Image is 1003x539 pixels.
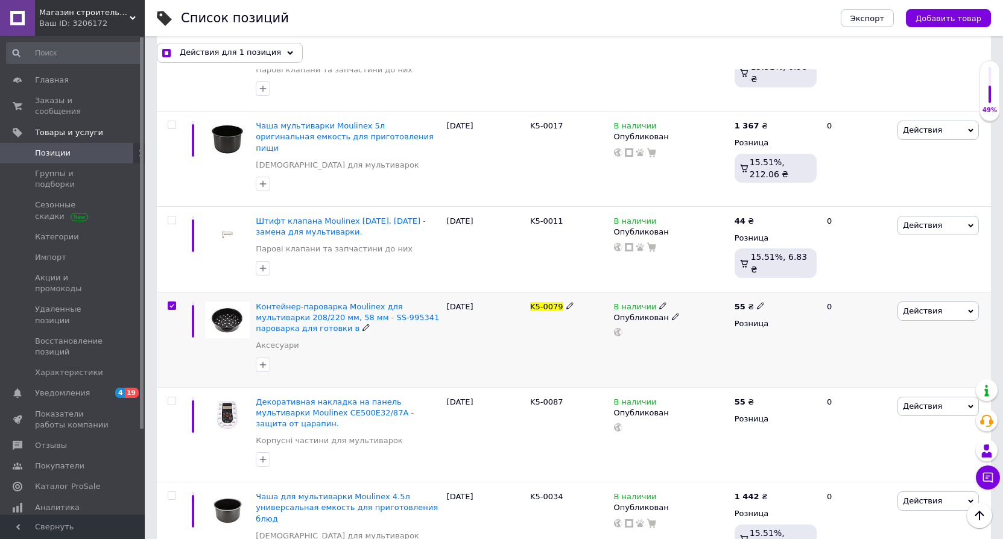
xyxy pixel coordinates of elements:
b: 44 [735,216,745,225]
span: В наличии [614,302,657,315]
div: 0 [820,292,894,387]
span: K5-0017 [530,121,563,130]
span: 4 [115,388,125,398]
span: 15.51%, 6.83 ₴ [751,252,807,274]
span: Группы и подборки [35,168,112,190]
div: Опубликован [614,227,729,238]
a: Штифт клапана Moulinex [DATE], [DATE] - замена для мультиварки. [256,216,425,236]
div: Розница [735,233,817,244]
span: Характеристики [35,367,103,378]
img: Чаша для мультиварки Moulinex 4.5л универсальная емкость для приготовления блюд [205,491,250,529]
div: Ваш ID: 3206172 [39,18,145,29]
span: В наличии [614,216,657,229]
a: Корпусні частини для мультиварок [256,435,402,446]
span: Уведомления [35,388,90,399]
a: Контейнер-пароварка Moulinex для мультиварки 208/220 мм, 58 мм - SS-995341 пароварка для готовки в [256,302,439,333]
span: Действия для 1 позиция [180,47,281,58]
span: В наличии [614,397,657,410]
span: K5-0079 [530,302,563,311]
span: Импорт [35,252,66,263]
span: K5-0011 [530,216,563,225]
span: Главная [35,75,69,86]
a: Декоративная накладка на панель мультиварки Moulinex CE500E32/87A - защита от царапин. [256,397,414,428]
span: Акции и промокоды [35,273,112,294]
span: K5-0034 [530,492,563,501]
div: ₴ [735,397,754,408]
button: Наверх [967,503,992,528]
div: Розница [735,508,817,519]
div: ₴ [735,121,768,131]
div: 0 [820,387,894,482]
div: [DATE] [444,387,527,482]
b: 55 [735,397,745,406]
img: Контейнер-пароварка Moulinex для мультиварки 208/220 мм, 58 мм - SS-995341 пароварка для готовки в [205,301,250,339]
span: Категории [35,232,79,242]
span: Сезонные скидки [35,200,112,221]
button: Добавить товар [906,9,991,27]
span: Экспорт [850,14,884,23]
span: Заказы и сообщения [35,95,112,117]
button: Чат с покупателем [976,465,1000,490]
a: Аксесуари [256,340,299,351]
a: Парові клапани та запчастини до них [256,244,413,254]
div: ₴ [735,216,754,227]
span: 19 [125,388,139,398]
div: Список позиций [181,12,289,25]
span: Товары и услуги [35,127,103,138]
span: Показатели работы компании [35,409,112,430]
span: Действия [903,125,942,134]
span: Действия [903,221,942,230]
div: Опубликован [614,408,729,418]
div: 0 [820,112,894,207]
div: Опубликован [614,312,729,323]
div: [DATE] [444,292,527,387]
span: В наличии [614,121,657,134]
div: Опубликован [614,502,729,513]
a: Парові клапани та запчастини до них [256,65,413,75]
img: Штифт клапана Moulinex CE502, CE503 - замена для мультиварки. [205,216,250,253]
span: В наличии [614,492,657,505]
span: Удаленные позиции [35,304,112,326]
div: Розница [735,414,817,424]
div: Розница [735,318,817,329]
span: Действия [903,306,942,315]
span: Восстановление позиций [35,336,112,358]
a: [DEMOGRAPHIC_DATA] для мультиварок [256,160,419,171]
div: ₴ [735,301,765,312]
span: K5-0087 [530,397,563,406]
span: 15.51%, 212.06 ₴ [750,157,788,179]
b: 55 [735,302,745,311]
input: Поиск [6,42,142,64]
span: Аналитика [35,502,80,513]
div: ₴ [735,491,768,502]
span: Магазин строительных материалов "СТРОИМ ВМЕСТЕ" [39,7,130,18]
img: Декоративная накладка на панель мультиварки Moulinex CE500E32/87A - защита от царапин. [205,397,250,434]
a: Чаша мультиварки Moulinex 5л оригинальная емкость для приготовления пищи [256,121,433,152]
a: Чаша для мультиварки Moulinex 4.5л универсальная емкость для приготовления блюд [256,492,438,523]
span: Отзывы [35,440,67,451]
img: Чаша мультиварки Moulinex 5л оригинальная емкость для приготовления пищи [205,121,250,158]
button: Экспорт [841,9,894,27]
div: [DATE] [444,112,527,207]
span: Позиции [35,148,71,159]
div: 0 [820,207,894,292]
b: 1 367 [735,121,759,130]
div: [DATE] [444,207,527,292]
div: Розница [735,137,817,148]
span: Действия [903,496,942,505]
span: Каталог ProSale [35,481,100,492]
span: Покупатели [35,461,84,471]
div: 49% [980,106,999,115]
div: Опубликован [614,131,729,142]
span: Добавить товар [916,14,981,23]
span: Действия [903,402,942,411]
b: 1 442 [735,492,759,501]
